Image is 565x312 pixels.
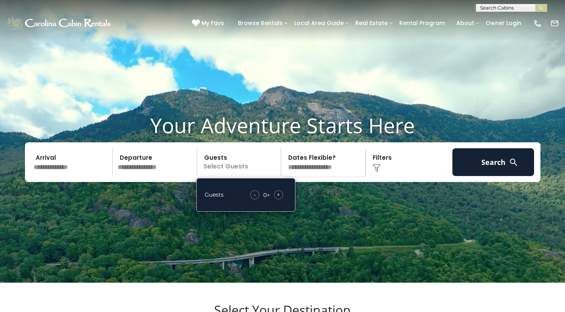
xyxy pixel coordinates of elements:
[290,17,348,29] a: Local Area Guide
[533,19,542,28] img: phone-regular-white.png
[509,157,519,167] img: search-regular-white.png
[254,191,256,199] span: -
[351,17,392,29] a: Real Estate
[373,164,381,172] img: filter--v1.png
[395,17,449,29] a: Rental Program
[277,191,280,199] span: +
[263,191,267,199] div: 0
[452,17,478,29] a: About
[199,148,281,176] p: Select Guests
[482,17,525,29] a: Owner Login
[6,15,113,31] img: White-1-1-2.png
[201,19,224,27] span: My Favs
[192,19,226,28] a: My Favs
[246,190,287,199] div: +
[452,148,534,176] button: Search
[6,113,559,138] h1: Your Adventure Starts Here
[550,19,559,28] img: mail-regular-white.png
[205,192,224,198] h5: Guests
[234,17,287,29] a: Browse Rentals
